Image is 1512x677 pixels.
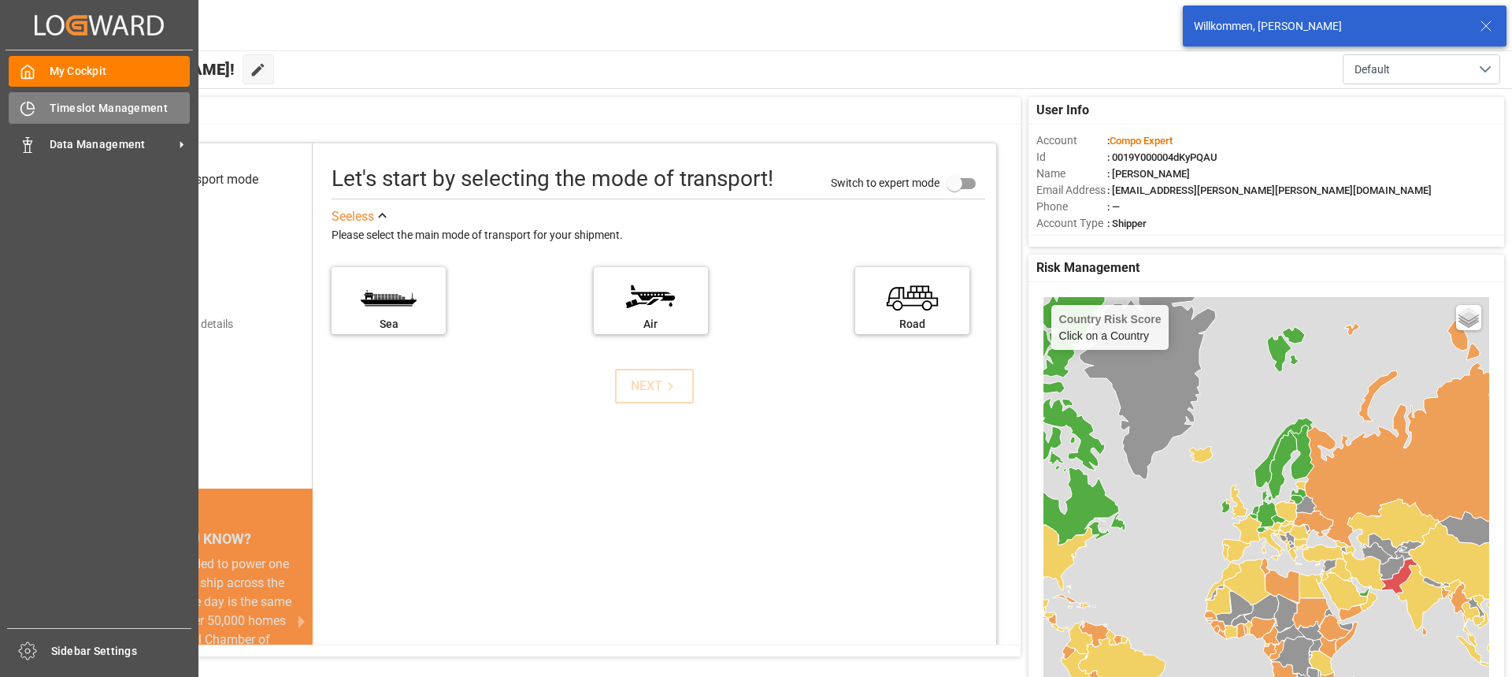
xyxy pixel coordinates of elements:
[85,522,313,555] div: DID YOU KNOW?
[50,136,174,153] span: Data Management
[1343,54,1500,84] button: open menu
[1107,184,1432,196] span: : [EMAIL_ADDRESS][PERSON_NAME][PERSON_NAME][DOMAIN_NAME]
[9,92,190,123] a: Timeslot Management
[9,56,190,87] a: My Cockpit
[1107,151,1217,163] span: : 0019Y000004dKyPQAU
[332,226,985,245] div: Please select the main mode of transport for your shipment.
[863,316,962,333] div: Road
[1107,135,1173,147] span: :
[1107,201,1120,213] span: : —
[1036,182,1107,199] span: Email Address
[50,63,191,80] span: My Cockpit
[1036,149,1107,166] span: Id
[332,162,773,195] div: Let's start by selecting the mode of transport!
[339,316,438,333] div: Sea
[51,643,192,660] span: Sidebar Settings
[1059,313,1162,325] h4: Country Risk Score
[65,54,235,84] span: Hello [PERSON_NAME]!
[1036,259,1140,277] span: Risk Management
[1110,135,1173,147] span: Compo Expert
[1036,101,1089,120] span: User Info
[1036,166,1107,182] span: Name
[1194,18,1465,35] div: Willkommen, [PERSON_NAME]
[602,316,700,333] div: Air
[1107,168,1190,180] span: : [PERSON_NAME]
[1059,313,1162,342] div: Click on a Country
[1036,199,1107,215] span: Phone
[615,369,694,404] button: NEXT
[104,555,294,668] div: The energy needed to power one large container ship across the ocean in a single day is the same ...
[50,100,191,117] span: Timeslot Management
[1036,132,1107,149] span: Account
[831,176,939,188] span: Switch to expert mode
[332,207,374,226] div: See less
[1107,218,1147,229] span: : Shipper
[1456,305,1481,330] a: Layers
[1354,61,1390,78] span: Default
[1036,215,1107,232] span: Account Type
[631,377,679,396] div: NEXT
